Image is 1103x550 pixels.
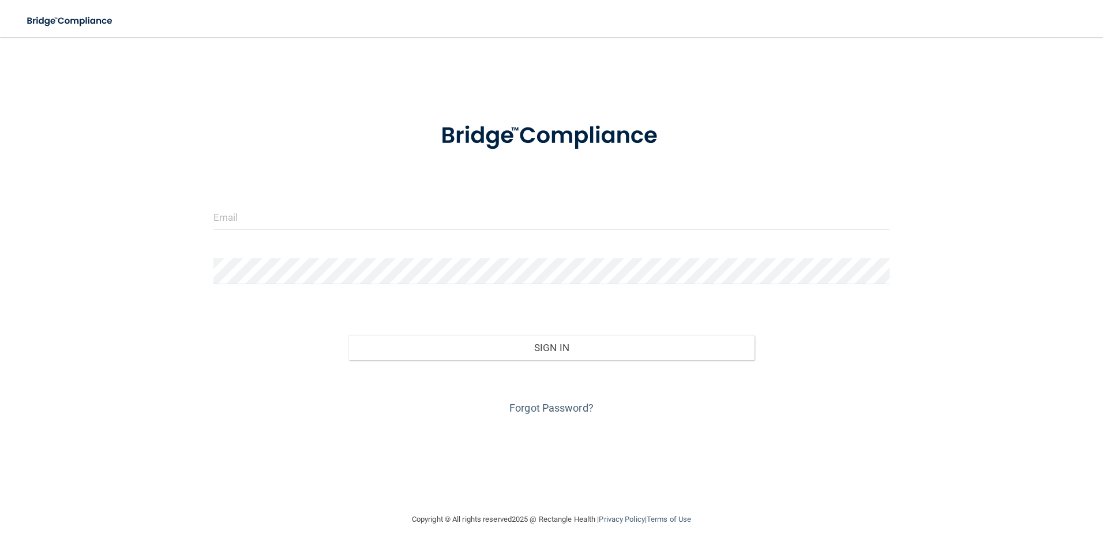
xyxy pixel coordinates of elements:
[341,501,762,538] div: Copyright © All rights reserved 2025 @ Rectangle Health | |
[417,106,686,166] img: bridge_compliance_login_screen.278c3ca4.svg
[17,9,123,33] img: bridge_compliance_login_screen.278c3ca4.svg
[213,204,890,230] input: Email
[509,402,594,414] a: Forgot Password?
[599,515,644,523] a: Privacy Policy
[348,335,755,360] button: Sign In
[647,515,691,523] a: Terms of Use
